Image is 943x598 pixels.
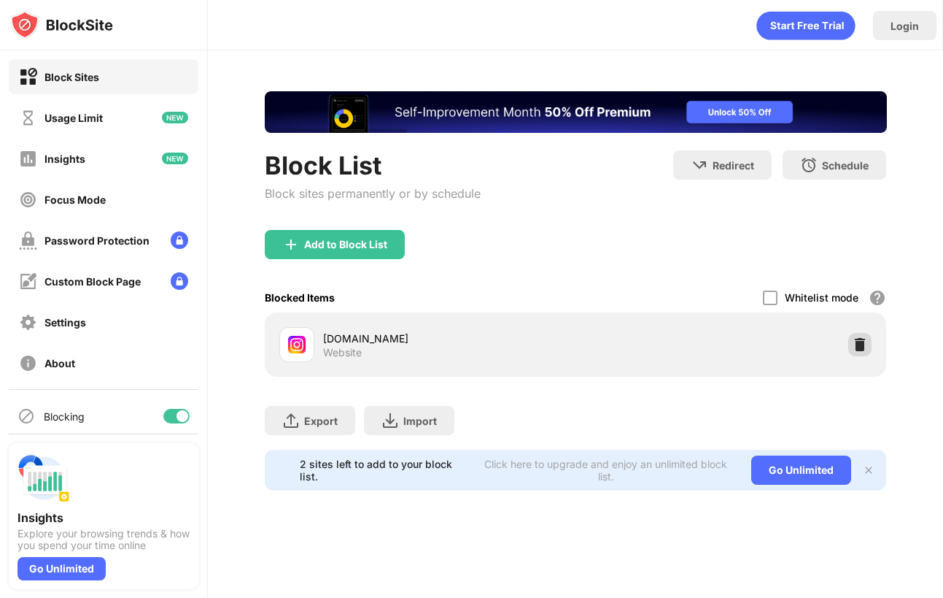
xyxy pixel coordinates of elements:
[171,272,188,290] img: lock-menu.svg
[19,150,37,168] img: insights-off.svg
[44,316,86,329] div: Settings
[265,186,481,201] div: Block sites permanently or by schedule
[265,150,481,180] div: Block List
[19,313,37,331] img: settings-off.svg
[10,10,113,39] img: logo-blocksite.svg
[19,191,37,209] img: focus-off.svg
[265,91,887,133] iframe: Banner
[18,452,70,505] img: push-insights.svg
[19,109,37,127] img: time-usage-off.svg
[751,456,851,485] div: Go Unlimited
[478,458,734,483] div: Click here to upgrade and enjoy an unlimited block list.
[890,20,919,32] div: Login
[44,112,103,124] div: Usage Limit
[44,71,99,83] div: Block Sites
[19,354,37,372] img: about-off.svg
[18,510,190,525] div: Insights
[19,231,37,250] img: password-protection-off.svg
[785,291,858,304] div: Whitelist mode
[19,272,37,291] img: customize-block-page-off.svg
[44,153,85,165] div: Insights
[171,231,188,249] img: lock-menu.svg
[822,159,869,172] div: Schedule
[18,557,106,580] div: Go Unlimited
[300,458,470,483] div: 2 sites left to add to your block list.
[19,68,37,86] img: block-on.svg
[18,528,190,551] div: Explore your browsing trends & how you spend your time online
[44,410,85,423] div: Blocking
[162,153,188,164] img: new-icon.svg
[323,346,362,359] div: Website
[44,234,150,247] div: Password Protection
[44,193,106,206] div: Focus Mode
[863,464,874,476] img: x-button.svg
[713,159,754,172] div: Redirect
[265,291,335,304] div: Blocked Items
[44,275,141,288] div: Custom Block Page
[44,357,75,369] div: About
[403,415,437,427] div: Import
[323,331,575,346] div: [DOMAIN_NAME]
[18,407,35,425] img: blocking-icon.svg
[304,415,338,427] div: Export
[304,239,387,250] div: Add to Block List
[288,336,306,353] img: favicons
[162,112,188,123] img: new-icon.svg
[756,11,855,40] div: animation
